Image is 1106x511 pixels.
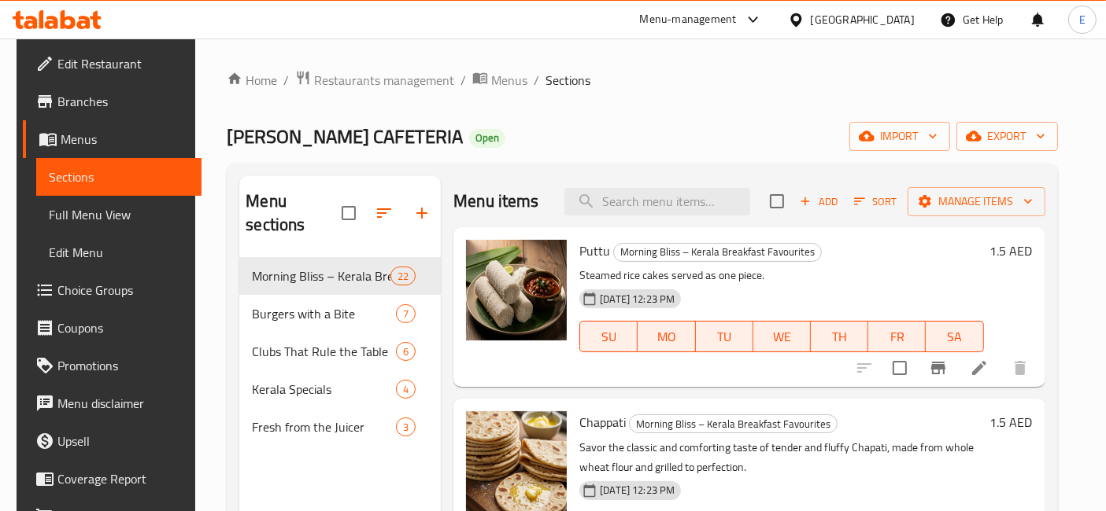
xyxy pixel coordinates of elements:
[811,11,915,28] div: [GEOGRAPHIC_DATA]
[919,349,957,387] button: Branch-specific-item
[579,321,638,352] button: SU
[469,129,505,148] div: Open
[753,321,811,352] button: WE
[883,351,916,384] span: Select to update
[49,167,189,186] span: Sections
[36,233,202,271] a: Edit Menu
[23,271,202,309] a: Choice Groups
[564,188,750,215] input: search
[295,70,454,90] a: Restaurants management
[227,119,463,154] span: [PERSON_NAME] CAFETERIA
[702,325,747,348] span: TU
[332,197,365,230] span: Select all sections
[227,71,277,90] a: Home
[579,438,983,477] p: Savor the classic and comforting taste of tender and fluffy Chapati, made from whole wheat flour ...
[49,205,189,224] span: Full Menu View
[23,384,202,422] a: Menu disclaimer
[397,307,415,322] span: 7
[57,281,189,300] span: Choice Groups
[920,192,1033,211] span: Manage items
[793,189,844,214] span: Add item
[57,318,189,337] span: Coupons
[908,187,1045,216] button: Manage items
[23,120,202,158] a: Menus
[875,325,919,348] span: FR
[314,71,454,90] span: Restaurants management
[57,394,189,413] span: Menu disclaimer
[469,131,505,145] span: Open
[594,292,681,307] span: [DATE] 12:23 PM
[579,266,983,285] p: Steamed rice cakes served as one piece.
[57,54,189,73] span: Edit Restaurant
[239,257,441,295] div: Morning Bliss – Kerala Breakfast Favourites22
[817,325,862,348] span: TH
[390,267,416,285] div: items
[461,71,466,90] li: /
[23,460,202,498] a: Coverage Report
[252,380,396,399] span: Kerala Specials
[868,321,926,352] button: FR
[546,71,590,90] span: Sections
[283,71,289,90] li: /
[990,240,1033,262] h6: 1.5 AED
[811,321,868,352] button: TH
[57,356,189,375] span: Promotions
[854,193,897,211] span: Sort
[252,304,396,323] span: Burgers with a Bite
[638,321,695,352] button: MO
[614,243,821,261] span: Morning Bliss – Kerala Breakfast Favourites
[239,408,441,446] div: Fresh from the Juicer3
[932,325,977,348] span: SA
[1001,349,1039,387] button: delete
[760,185,793,218] span: Select section
[57,432,189,450] span: Upsell
[696,321,753,352] button: TU
[23,309,202,347] a: Coupons
[36,158,202,196] a: Sections
[640,10,737,29] div: Menu-management
[453,189,539,213] h2: Menu items
[239,333,441,370] div: Clubs That Rule the Table6
[969,127,1045,146] span: export
[397,344,415,359] span: 6
[49,243,189,262] span: Edit Menu
[246,189,342,237] h2: Menu sections
[926,321,983,352] button: SA
[57,469,189,488] span: Coverage Report
[970,358,989,377] a: Edit menu item
[491,71,527,90] span: Menus
[586,325,631,348] span: SU
[579,410,626,434] span: Chappati
[57,92,189,111] span: Branches
[23,347,202,384] a: Promotions
[793,189,844,214] button: Add
[239,295,441,333] div: Burgers with a Bite7
[239,251,441,452] nav: Menu sections
[956,122,1058,151] button: export
[594,483,681,498] span: [DATE] 12:23 PM
[760,325,805,348] span: WE
[403,194,441,232] button: Add section
[844,189,908,214] span: Sort items
[61,130,189,149] span: Menus
[630,415,837,433] span: Morning Bliss – Kerala Breakfast Favourites
[579,239,610,263] span: Puttu
[252,417,396,436] span: Fresh from the Juicer
[472,70,527,90] a: Menus
[36,196,202,233] a: Full Menu View
[23,45,202,83] a: Edit Restaurant
[396,380,416,399] div: items
[629,414,838,433] div: Morning Bliss – Kerala Breakfast Favourites
[797,193,840,211] span: Add
[849,122,950,151] button: import
[850,189,901,214] button: Sort
[397,420,415,435] span: 3
[644,325,689,348] span: MO
[252,342,396,361] span: Clubs That Rule the Table
[227,70,1057,90] nav: breadcrumb
[391,269,415,284] span: 22
[252,267,390,285] span: Morning Bliss – Kerala Breakfast Favourites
